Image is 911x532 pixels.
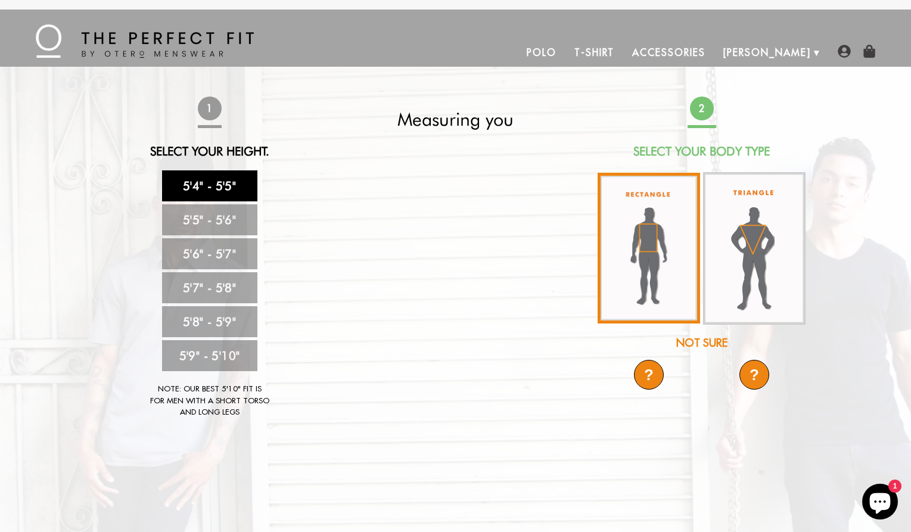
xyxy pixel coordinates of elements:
[863,45,876,58] img: shopping-bag-icon.png
[634,360,664,390] div: ?
[703,172,806,325] img: triangle-body_336x.jpg
[518,38,565,67] a: Polo
[596,335,807,351] div: Not Sure
[714,38,820,67] a: [PERSON_NAME]
[689,97,713,120] span: 2
[598,173,700,323] img: rectangle-body_336x.jpg
[623,38,714,67] a: Accessories
[565,38,623,67] a: T-Shirt
[162,306,257,337] a: 5'8" - 5'9"
[162,170,257,201] a: 5'4" - 5'5"
[162,238,257,269] a: 5'6" - 5'7"
[350,108,561,130] h2: Measuring you
[36,24,254,58] img: The Perfect Fit - by Otero Menswear - Logo
[739,360,769,390] div: ?
[596,144,807,158] h2: Select Your Body Type
[162,204,257,235] a: 5'5" - 5'6"
[162,272,257,303] a: 5'7" - 5'8"
[838,45,851,58] img: user-account-icon.png
[197,97,221,120] span: 1
[150,383,269,418] div: Note: Our best 5'10" fit is for men with a short torso and long legs
[104,144,315,158] h2: Select Your Height.
[859,484,901,522] inbox-online-store-chat: Shopify online store chat
[162,340,257,371] a: 5'9" - 5'10"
